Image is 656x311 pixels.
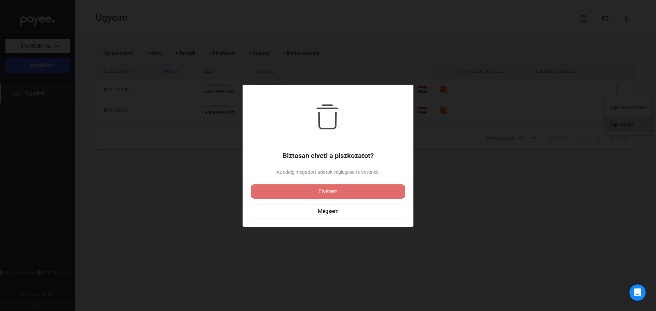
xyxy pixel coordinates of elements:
[251,152,405,160] h1: Biztosan elveti a piszkozatot?
[253,207,403,215] div: Mégsem
[253,187,403,196] div: Elvetem
[629,284,646,301] iframe: Intercom live chat
[251,168,405,176] span: Az eddig megadott adatok véglegesen elvesznek.
[316,104,341,129] img: trash-black
[251,204,405,218] button: Mégsem
[251,184,405,199] button: Elvetem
